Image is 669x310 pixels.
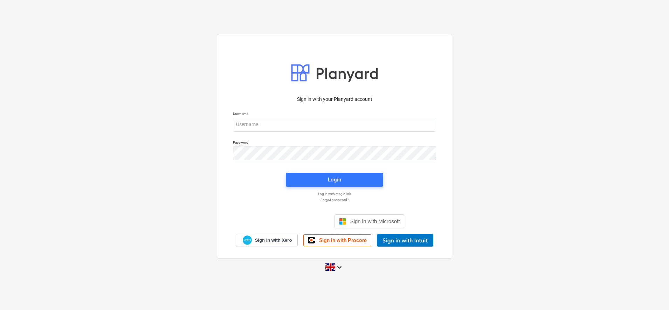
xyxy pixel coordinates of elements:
a: Sign in with Procore [303,234,371,246]
iframe: Chat Widget [634,276,669,310]
p: Sign in with your Planyard account [233,96,436,103]
input: Username [233,118,436,132]
span: Sign in with Microsoft [350,218,400,224]
img: Microsoft logo [339,218,346,225]
a: Log in with magic link [229,192,440,196]
span: Sign in with Xero [255,237,292,243]
p: Username [233,111,436,117]
button: Login [286,173,383,187]
img: Xero logo [243,235,252,245]
i: keyboard_arrow_down [335,263,344,271]
iframe: Sign in with Google Button [261,214,332,229]
div: Login [328,175,341,184]
span: Sign in with Procore [319,237,367,243]
p: Password [233,140,436,146]
a: Sign in with Xero [236,234,298,246]
a: Forgot password? [229,198,440,202]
